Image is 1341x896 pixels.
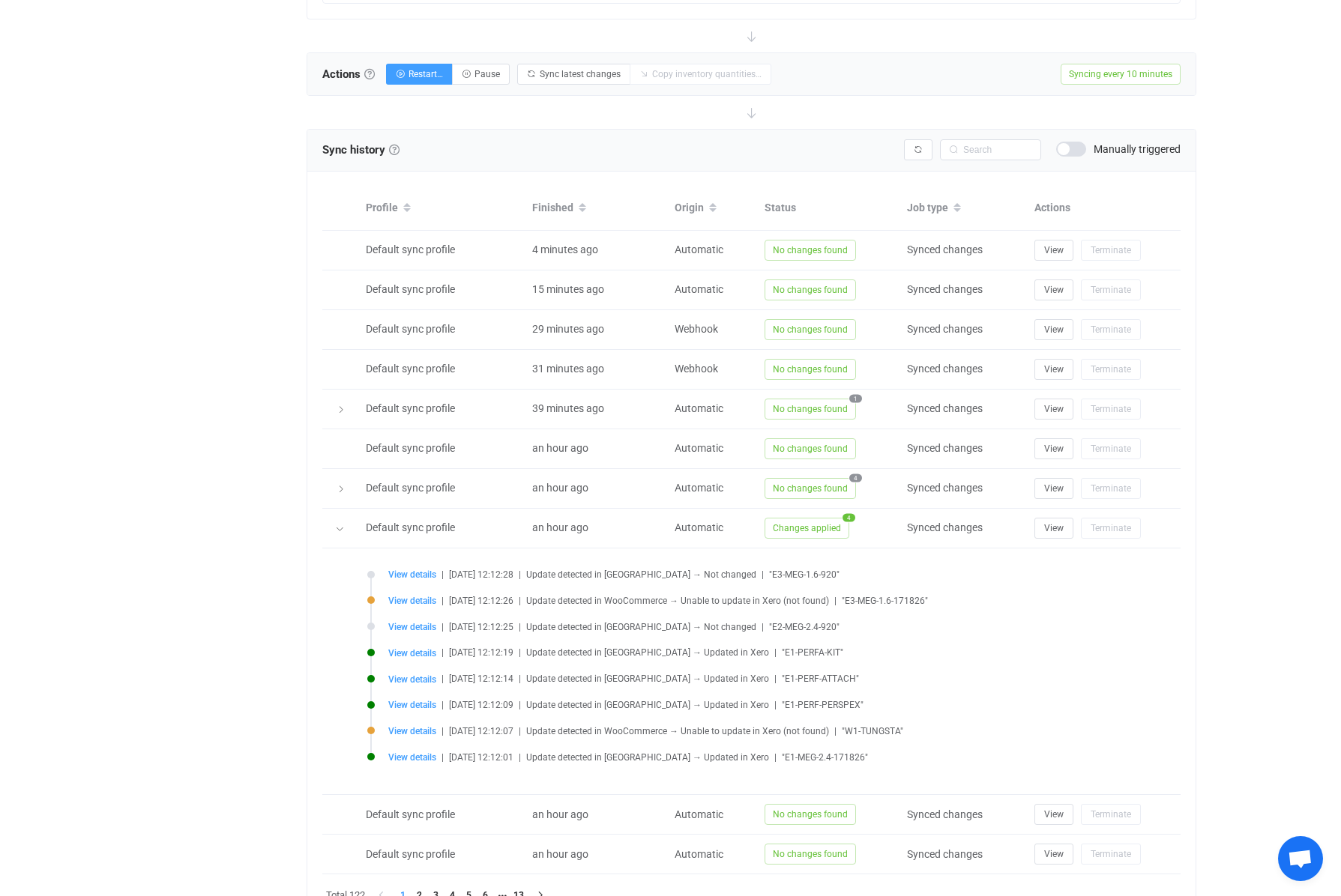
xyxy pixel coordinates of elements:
[907,808,983,820] span: Synced changes
[1081,319,1141,340] button: Terminate
[532,243,598,255] span: 4 minutes ago
[366,482,455,494] span: Default sync profile
[442,647,444,658] span: |
[442,726,444,736] span: |
[765,279,856,300] span: No changes found
[849,394,862,402] span: 1
[1044,809,1064,820] span: View
[1091,404,1131,414] span: Terminate
[442,752,444,763] span: |
[1081,438,1141,459] button: Terminate
[1034,442,1073,454] a: View
[1091,324,1131,335] span: Terminate
[519,700,521,710] span: |
[765,804,856,825] span: No changes found
[525,196,667,221] div: Finished
[519,569,521,580] span: |
[1034,847,1073,859] a: View
[1034,283,1073,295] a: View
[940,139,1041,160] input: Search
[907,482,983,494] span: Synced changes
[1081,804,1141,825] button: Terminate
[1081,279,1141,300] button: Terminate
[526,596,829,606] span: Update detected in WooCommerce → Unable to update in Xero (not found)
[388,700,436,710] span: View details
[526,647,769,658] span: Update detected in [GEOGRAPHIC_DATA] → Updated in Xero
[765,240,856,261] span: No changes found
[849,473,862,482] span: 4
[1034,319,1073,340] button: View
[667,241,757,258] div: Automatic
[322,143,385,157] span: Sync history
[765,844,856,865] span: No changes found
[1091,245,1131,255] span: Terminate
[358,196,525,221] div: Profile
[1044,404,1064,414] span: View
[907,323,983,335] span: Synced changes
[449,700,513,710] span: [DATE] 12:12:09
[519,596,521,606] span: |
[1044,364,1064,375] span: View
[386,64,453,85] button: Restart…
[762,622,764,632] span: |
[388,674,436,685] span: View details
[1034,402,1073,414] a: View
[843,513,855,521] span: 4
[774,647,777,658] span: |
[1091,523,1131,533] span: Terminate
[532,283,604,295] span: 15 minutes ago
[667,440,757,457] div: Automatic
[667,281,757,298] div: Automatic
[519,726,521,736] span: |
[449,622,513,632] span: [DATE] 12:12:25
[782,752,868,763] span: "E1-MEG-2.4-171826"
[526,726,829,736] span: Update detected in WooCommerce → Unable to update in Xero (not found)
[388,726,436,736] span: View details
[652,69,762,79] span: Copy inventory quantities…
[907,363,983,375] span: Synced changes
[907,243,983,255] span: Synced changes
[769,569,840,580] span: "E3-MEG-1.6-920"
[442,596,444,606] span: |
[907,521,983,533] span: Synced changes
[1034,521,1073,533] a: View
[765,359,856,380] span: No changes found
[449,596,513,606] span: [DATE] 12:12:26
[907,283,983,295] span: Synced changes
[442,700,444,710] span: |
[667,479,757,497] div: Automatic
[907,442,983,454] span: Synced changes
[519,673,521,684] span: |
[667,519,757,536] div: Automatic
[532,808,588,820] span: an hour ago
[667,321,757,338] div: Webhook
[1034,399,1073,420] button: View
[1034,518,1073,539] button: View
[765,438,856,459] span: No changes found
[366,283,455,295] span: Default sync profile
[630,64,771,85] button: Copy inventory quantities…
[1044,444,1064,454] span: View
[517,64,630,85] button: Sync latest changes
[1278,836,1323,881] a: Open chat
[388,622,436,632] span: View details
[765,399,856,420] span: No changes found
[1081,359,1141,380] button: Terminate
[774,700,777,710] span: |
[474,69,500,79] span: Pause
[907,402,983,414] span: Synced changes
[366,848,455,860] span: Default sync profile
[1034,844,1073,865] button: View
[388,596,436,606] span: View details
[1044,324,1064,335] span: View
[526,569,756,580] span: Update detected in [GEOGRAPHIC_DATA] → Not changed
[519,622,521,632] span: |
[769,622,840,632] span: "E2-MEG-2.4-920"
[526,622,756,632] span: Update detected in [GEOGRAPHIC_DATA] → Not changed
[1091,364,1131,375] span: Terminate
[1034,323,1073,335] a: View
[1061,64,1181,85] span: Syncing every 10 minutes
[1034,240,1073,261] button: View
[366,808,455,820] span: Default sync profile
[366,243,455,255] span: Default sync profile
